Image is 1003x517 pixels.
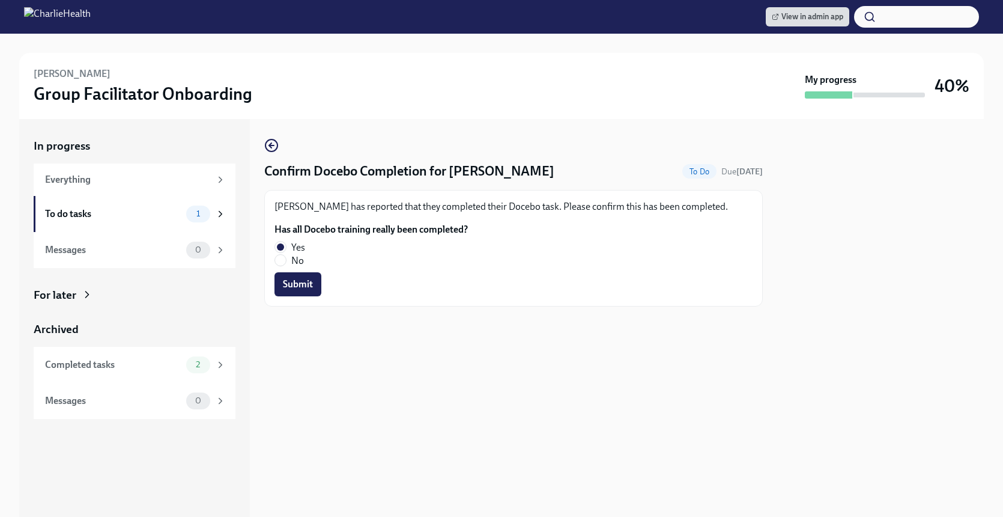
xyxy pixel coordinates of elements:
[34,287,235,303] a: For later
[34,383,235,419] a: Messages0
[34,287,76,303] div: For later
[291,254,304,268] span: No
[274,272,321,296] button: Submit
[34,347,235,383] a: Completed tasks2
[34,67,111,81] h6: [PERSON_NAME]
[805,73,856,87] strong: My progress
[34,196,235,232] a: To do tasks1
[34,322,235,337] a: Archived
[772,11,843,23] span: View in admin app
[274,200,753,213] p: [PERSON_NAME] has reported that they completed their Docebo task. Please confirm this has been co...
[45,173,210,186] div: Everything
[188,245,208,254] span: 0
[45,243,181,257] div: Messages
[189,209,207,218] span: 1
[188,396,208,405] span: 0
[34,83,252,105] h3: Group Facilitator Onboarding
[34,138,235,154] a: In progress
[274,223,468,236] label: Has all Docebo training really been completed?
[935,75,969,97] h3: 40%
[189,360,207,369] span: 2
[45,358,181,372] div: Completed tasks
[45,207,181,221] div: To do tasks
[34,232,235,268] a: Messages0
[283,278,313,290] span: Submit
[291,241,305,254] span: Yes
[766,7,849,26] a: View in admin app
[682,167,717,176] span: To Do
[721,166,763,177] span: October 3rd, 2025 10:00
[24,7,91,26] img: CharlieHealth
[45,394,181,408] div: Messages
[34,164,235,196] a: Everything
[264,162,554,180] h4: Confirm Docebo Completion for [PERSON_NAME]
[736,167,763,177] strong: [DATE]
[721,167,763,177] span: Due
